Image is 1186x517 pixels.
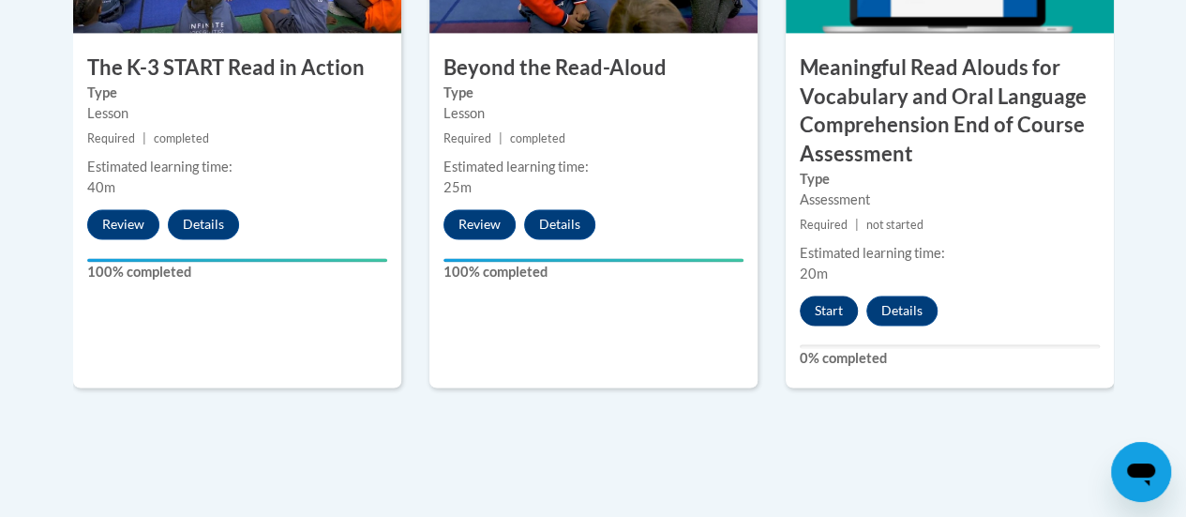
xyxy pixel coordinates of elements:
[866,218,923,232] span: not started
[800,348,1100,369] label: 0% completed
[800,169,1100,190] label: Type
[87,179,115,195] span: 40m
[443,103,743,124] div: Lesson
[443,179,472,195] span: 25m
[73,53,401,83] h3: The K-3 START Read in Action
[168,209,239,239] button: Details
[87,157,387,177] div: Estimated learning time:
[800,266,828,281] span: 20m
[443,83,743,103] label: Type
[866,296,938,326] button: Details
[87,262,387,282] label: 100% completed
[800,218,848,232] span: Required
[510,131,565,145] span: completed
[800,296,858,326] button: Start
[786,53,1114,169] h3: Meaningful Read Alouds for Vocabulary and Oral Language Comprehension End of Course Assessment
[443,131,491,145] span: Required
[87,131,135,145] span: Required
[443,258,743,262] div: Your progress
[87,258,387,262] div: Your progress
[87,103,387,124] div: Lesson
[143,131,146,145] span: |
[800,190,1100,210] div: Assessment
[87,209,159,239] button: Review
[154,131,209,145] span: completed
[443,157,743,177] div: Estimated learning time:
[1111,442,1171,502] iframe: Button to launch messaging window
[855,218,859,232] span: |
[87,83,387,103] label: Type
[429,53,758,83] h3: Beyond the Read-Aloud
[443,262,743,282] label: 100% completed
[443,209,516,239] button: Review
[800,243,1100,264] div: Estimated learning time:
[499,131,503,145] span: |
[524,209,595,239] button: Details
